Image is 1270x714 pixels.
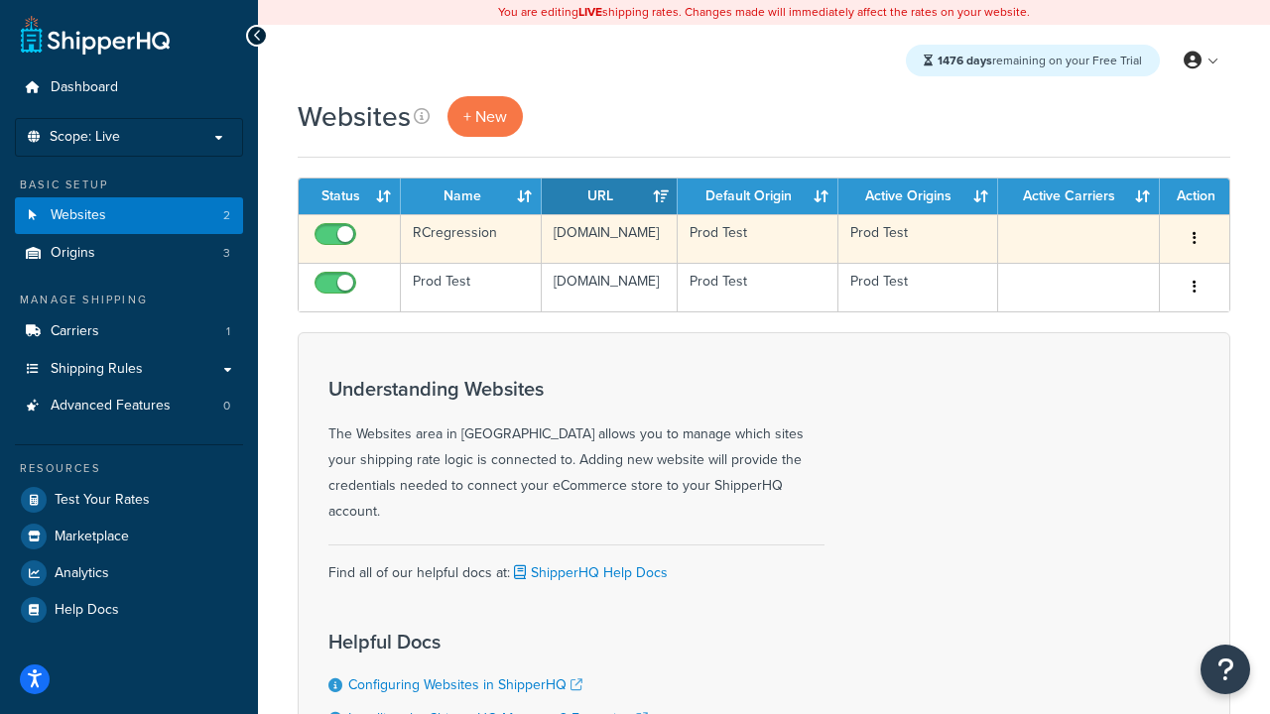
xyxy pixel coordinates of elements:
[510,562,668,583] a: ShipperHQ Help Docs
[15,351,243,388] a: Shipping Rules
[51,79,118,96] span: Dashboard
[15,197,243,234] li: Websites
[15,292,243,308] div: Manage Shipping
[401,178,542,214] th: Name: activate to sort column ascending
[15,177,243,193] div: Basic Setup
[51,398,171,415] span: Advanced Features
[15,519,243,554] a: Marketplace
[50,129,120,146] span: Scope: Live
[299,178,401,214] th: Status: activate to sort column ascending
[542,263,678,311] td: [DOMAIN_NAME]
[55,492,150,509] span: Test Your Rates
[15,313,243,350] li: Carriers
[328,631,686,653] h3: Helpful Docs
[15,388,243,424] li: Advanced Features
[298,97,411,136] h1: Websites
[51,323,99,340] span: Carriers
[328,378,825,525] div: The Websites area in [GEOGRAPHIC_DATA] allows you to manage which sites your shipping rate logic ...
[55,602,119,619] span: Help Docs
[328,544,825,586] div: Find all of our helpful docs at:
[51,245,95,262] span: Origins
[838,178,998,214] th: Active Origins: activate to sort column ascending
[55,529,129,545] span: Marketplace
[51,361,143,378] span: Shipping Rules
[223,245,230,262] span: 3
[678,214,837,263] td: Prod Test
[998,178,1160,214] th: Active Carriers: activate to sort column ascending
[838,214,998,263] td: Prod Test
[51,207,106,224] span: Websites
[15,460,243,477] div: Resources
[578,3,602,21] b: LIVE
[15,592,243,628] a: Help Docs
[447,96,523,137] a: + New
[15,235,243,272] a: Origins 3
[15,313,243,350] a: Carriers 1
[1201,645,1250,694] button: Open Resource Center
[15,235,243,272] li: Origins
[463,105,507,128] span: + New
[542,178,678,214] th: URL: activate to sort column ascending
[223,207,230,224] span: 2
[678,178,837,214] th: Default Origin: activate to sort column ascending
[838,263,998,311] td: Prod Test
[15,482,243,518] a: Test Your Rates
[542,214,678,263] td: [DOMAIN_NAME]
[21,15,170,55] a: ShipperHQ Home
[401,214,542,263] td: RCregression
[223,398,230,415] span: 0
[15,555,243,591] a: Analytics
[15,388,243,424] a: Advanced Features 0
[328,378,825,400] h3: Understanding Websites
[906,45,1160,76] div: remaining on your Free Trial
[55,565,109,582] span: Analytics
[678,263,837,311] td: Prod Test
[1160,178,1229,214] th: Action
[348,674,582,695] a: Configuring Websites in ShipperHQ
[15,197,243,234] a: Websites 2
[401,263,542,311] td: Prod Test
[938,52,992,69] strong: 1476 days
[15,69,243,106] a: Dashboard
[226,323,230,340] span: 1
